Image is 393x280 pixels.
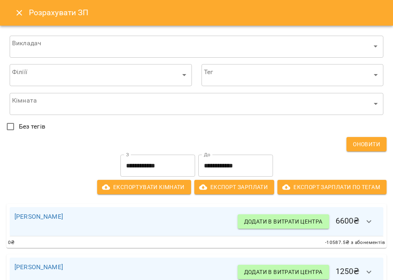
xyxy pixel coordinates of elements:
a: [PERSON_NAME] [14,263,63,271]
button: Оновити [346,137,387,151]
span: Додати в витрати центра [244,267,323,277]
span: Експортувати кімнати [104,182,185,192]
a: [PERSON_NAME] [14,213,63,220]
div: ​ [10,64,192,87]
h6: Розрахувати ЗП [29,6,383,19]
button: Експортувати кімнати [97,180,191,194]
div: ​ [10,93,383,115]
span: Без тегів [19,122,45,131]
span: Оновити [353,139,380,149]
button: Експорт Зарплати [194,180,274,194]
span: Експорт Зарплати по тегам [284,182,380,192]
span: Додати в витрати центра [244,217,323,226]
button: Додати в витрати центра [238,265,329,279]
button: Close [10,3,29,22]
button: Додати в витрати центра [238,214,329,229]
div: ​ [10,35,383,58]
h6: 6600 ₴ [238,212,379,231]
button: Експорт Зарплати по тегам [277,180,387,194]
span: 0 ₴ [8,239,15,247]
span: Експорт Зарплати [201,182,268,192]
span: -10587.5 ₴ з абонементів [325,239,385,247]
div: ​ [202,64,384,87]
